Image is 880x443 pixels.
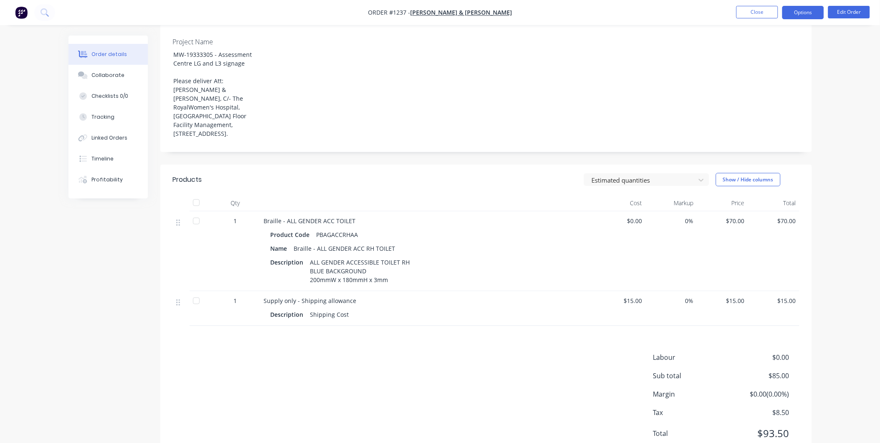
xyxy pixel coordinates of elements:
[748,195,799,211] div: Total
[15,6,28,19] img: Factory
[91,113,114,121] div: Tracking
[828,6,870,18] button: Edit Order
[91,71,124,79] div: Collaborate
[751,296,796,305] span: $15.00
[167,48,271,140] div: MW-19333305 - Assessment Centre LG and L3 signage Please deliver Att: [PERSON_NAME] & [PERSON_NAM...
[68,65,148,86] button: Collaborate
[751,216,796,225] span: $70.00
[264,217,356,225] span: Braille - ALL GENDER ACC TOILET
[91,176,123,183] div: Profitability
[91,155,114,163] div: Timeline
[271,308,307,321] div: Description
[173,175,202,185] div: Products
[173,37,277,47] label: Project Name
[271,229,313,241] div: Product Code
[234,296,237,305] span: 1
[653,371,728,381] span: Sub total
[727,371,789,381] span: $85.00
[410,9,512,17] a: [PERSON_NAME] & [PERSON_NAME]
[697,195,748,211] div: Price
[700,296,745,305] span: $15.00
[653,429,728,439] span: Total
[649,216,694,225] span: 0%
[91,134,127,142] div: Linked Orders
[68,127,148,148] button: Linked Orders
[727,353,789,363] span: $0.00
[91,92,128,100] div: Checklists 0/0
[727,426,789,441] span: $93.50
[700,216,745,225] span: $70.00
[68,86,148,107] button: Checklists 0/0
[307,256,415,286] div: ALL GENDER ACCESSIBLE TOILET RH BLUE BACKGROUND 200mmW x 180mmH x 3mm
[653,408,728,418] span: Tax
[727,408,789,418] span: $8.50
[653,353,728,363] span: Labour
[368,9,410,17] span: Order #1237 -
[782,6,824,19] button: Options
[271,256,307,268] div: Description
[653,390,728,400] span: Margin
[307,308,353,321] div: Shipping Cost
[595,195,646,211] div: Cost
[736,6,778,18] button: Close
[727,390,789,400] span: $0.00 ( 0.00 %)
[68,169,148,190] button: Profitability
[598,216,643,225] span: $0.00
[716,173,781,186] button: Show / Hide columns
[313,229,362,241] div: PBAGACCRHAA
[68,148,148,169] button: Timeline
[264,297,357,305] span: Supply only - Shipping allowance
[271,242,291,255] div: Name
[598,296,643,305] span: $15.00
[646,195,697,211] div: Markup
[649,296,694,305] span: 0%
[210,195,261,211] div: Qty
[234,216,237,225] span: 1
[68,44,148,65] button: Order details
[91,51,127,58] div: Order details
[68,107,148,127] button: Tracking
[291,242,399,255] div: Braille - ALL GENDER ACC RH TOILET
